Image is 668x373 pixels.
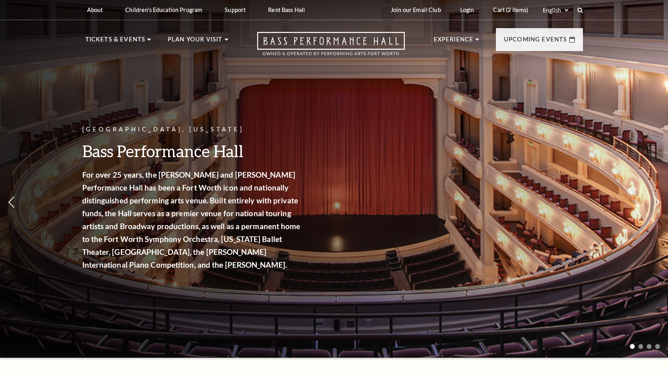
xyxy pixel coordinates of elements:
p: Plan Your Visit [168,35,223,49]
p: Upcoming Events [504,35,567,49]
p: Experience [434,35,474,49]
h3: Bass Performance Hall [82,141,303,161]
p: Children's Education Program [125,6,202,13]
p: Support [225,6,246,13]
p: [GEOGRAPHIC_DATA], [US_STATE] [82,125,303,135]
p: Rent Bass Hall [268,6,305,13]
select: Select: [541,6,570,14]
p: About [87,6,103,13]
p: Tickets & Events [85,35,146,49]
strong: For over 25 years, the [PERSON_NAME] and [PERSON_NAME] Performance Hall has been a Fort Worth ico... [82,170,300,269]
